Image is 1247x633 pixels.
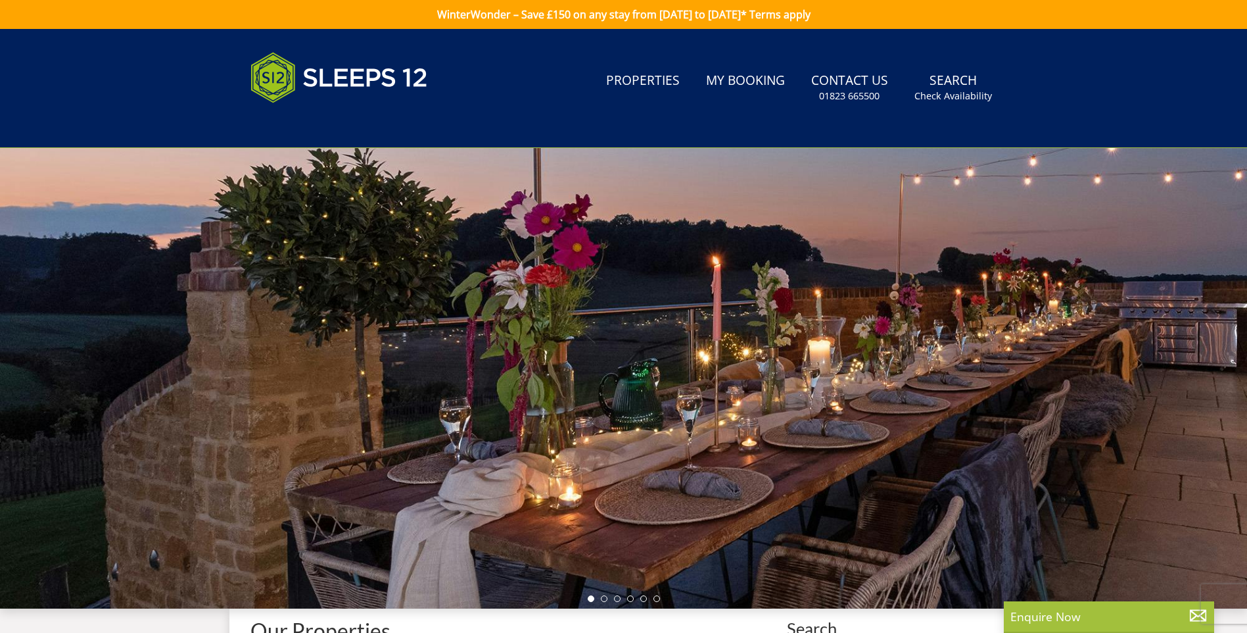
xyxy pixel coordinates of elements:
small: 01823 665500 [819,89,880,103]
p: Enquire Now [1010,608,1208,625]
img: Sleeps 12 [250,45,428,111]
a: SearchCheck Availability [909,66,997,109]
a: Properties [601,66,685,96]
a: My Booking [701,66,790,96]
iframe: Customer reviews powered by Trustpilot [244,118,382,130]
small: Check Availability [914,89,992,103]
a: Contact Us01823 665500 [806,66,893,109]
